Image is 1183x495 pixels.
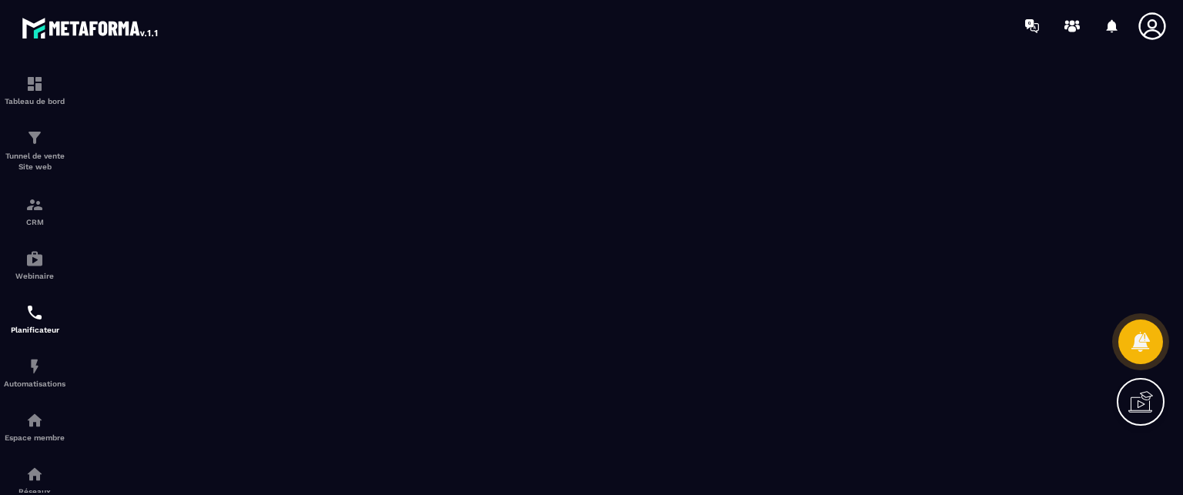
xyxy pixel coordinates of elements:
[4,218,65,226] p: CRM
[4,151,65,172] p: Tunnel de vente Site web
[4,433,65,442] p: Espace membre
[25,411,44,430] img: automations
[25,465,44,483] img: social-network
[25,129,44,147] img: formation
[4,272,65,280] p: Webinaire
[4,380,65,388] p: Automatisations
[4,184,65,238] a: formationformationCRM
[22,14,160,42] img: logo
[25,75,44,93] img: formation
[4,400,65,453] a: automationsautomationsEspace membre
[4,292,65,346] a: schedulerschedulerPlanificateur
[4,63,65,117] a: formationformationTableau de bord
[4,326,65,334] p: Planificateur
[25,249,44,268] img: automations
[4,346,65,400] a: automationsautomationsAutomatisations
[4,117,65,184] a: formationformationTunnel de vente Site web
[25,196,44,214] img: formation
[25,303,44,322] img: scheduler
[4,97,65,105] p: Tableau de bord
[4,238,65,292] a: automationsautomationsWebinaire
[25,357,44,376] img: automations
